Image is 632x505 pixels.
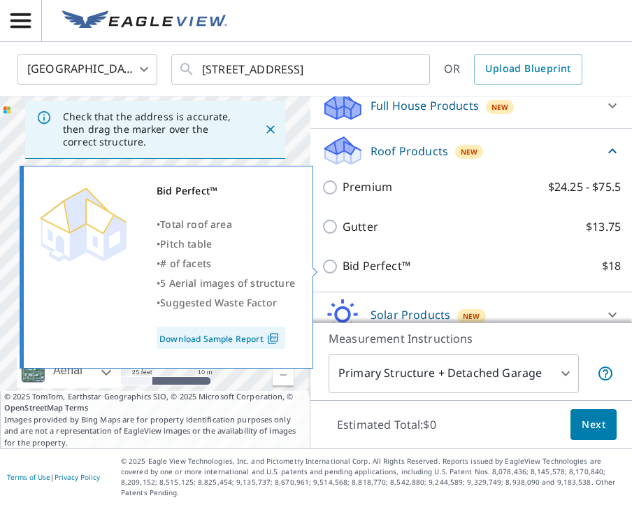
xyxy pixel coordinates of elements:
[160,218,232,231] span: Total roof area
[121,456,625,498] p: © 2025 Eagle View Technologies, Inc. and Pictometry International Corp. All Rights Reserved. Repo...
[157,234,295,254] div: •
[548,178,621,196] p: $24.25 - $75.5
[160,257,211,270] span: # of facets
[55,472,100,482] a: Privacy Policy
[157,181,295,201] div: Bid Perfect™
[7,473,100,481] p: |
[157,254,295,273] div: •
[322,134,621,167] div: Roof ProductsNew
[343,257,410,275] p: Bid Perfect™
[157,293,295,313] div: •
[463,311,480,322] span: New
[322,298,621,332] div: Solar ProductsNew
[570,409,617,441] button: Next
[4,391,306,414] span: © 2025 TomTom, Earthstar Geographics SIO, © 2025 Microsoft Corporation, ©
[62,10,227,31] img: EV Logo
[160,296,277,309] span: Suggested Waste Factor
[202,50,401,89] input: Search by address or latitude-longitude
[273,364,294,385] a: Current Level 20, Zoom Out
[264,332,282,345] img: Pdf Icon
[485,60,570,78] span: Upload Blueprint
[157,215,295,234] div: •
[586,218,621,236] p: $13.75
[343,178,392,196] p: Premium
[157,273,295,293] div: •
[474,54,582,85] a: Upload Blueprint
[4,402,63,413] a: OpenStreetMap
[17,353,121,388] div: Aerial
[343,218,378,236] p: Gutter
[329,330,614,347] p: Measurement Instructions
[7,472,50,482] a: Terms of Use
[371,143,448,159] p: Roof Products
[371,306,450,323] p: Solar Products
[597,365,614,382] span: Your report will include the primary structure and a detached garage if one exists.
[371,97,479,114] p: Full House Products
[160,276,295,290] span: 5 Aerial images of structure
[17,50,157,89] div: [GEOGRAPHIC_DATA]
[326,409,447,440] p: Estimated Total: $0
[491,101,509,113] span: New
[582,416,605,434] span: Next
[34,181,132,265] img: Premium
[157,327,285,349] a: Download Sample Report
[63,111,239,148] p: Check that the address is accurate, then drag the marker over the correct structure.
[461,146,478,157] span: New
[329,354,579,393] div: Primary Structure + Detached Garage
[322,89,621,122] div: Full House ProductsNew
[602,257,621,275] p: $18
[261,120,280,138] button: Close
[160,237,212,250] span: Pitch table
[65,402,88,413] a: Terms
[444,54,582,85] div: OR
[54,2,236,40] a: EV Logo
